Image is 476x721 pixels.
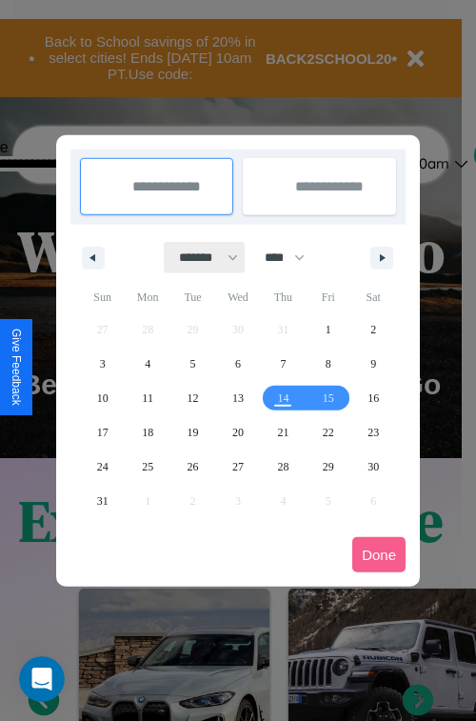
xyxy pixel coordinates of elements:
[170,282,215,312] span: Tue
[326,347,331,381] span: 8
[125,282,169,312] span: Mon
[190,347,196,381] span: 5
[351,312,396,347] button: 2
[326,312,331,347] span: 1
[80,347,125,381] button: 3
[170,415,215,450] button: 19
[370,347,376,381] span: 9
[188,450,199,484] span: 26
[323,415,334,450] span: 22
[306,415,350,450] button: 22
[261,347,306,381] button: 7
[170,381,215,415] button: 12
[306,450,350,484] button: 29
[125,450,169,484] button: 25
[367,415,379,450] span: 23
[232,450,244,484] span: 27
[215,450,260,484] button: 27
[215,415,260,450] button: 20
[100,347,106,381] span: 3
[261,450,306,484] button: 28
[261,415,306,450] button: 21
[232,415,244,450] span: 20
[306,282,350,312] span: Fri
[215,282,260,312] span: Wed
[10,329,23,406] div: Give Feedback
[142,415,153,450] span: 18
[125,415,169,450] button: 18
[188,381,199,415] span: 12
[170,347,215,381] button: 5
[215,347,260,381] button: 6
[97,484,109,518] span: 31
[306,381,350,415] button: 15
[125,381,169,415] button: 11
[351,415,396,450] button: 23
[215,381,260,415] button: 13
[306,312,350,347] button: 1
[19,656,65,702] iframe: Intercom live chat
[277,415,288,450] span: 21
[351,282,396,312] span: Sat
[323,381,334,415] span: 15
[352,537,406,572] button: Done
[170,450,215,484] button: 26
[261,282,306,312] span: Thu
[351,381,396,415] button: 16
[277,450,288,484] span: 28
[351,450,396,484] button: 30
[323,450,334,484] span: 29
[80,282,125,312] span: Sun
[277,381,288,415] span: 14
[80,450,125,484] button: 24
[97,415,109,450] span: 17
[97,381,109,415] span: 10
[261,381,306,415] button: 14
[188,415,199,450] span: 19
[125,347,169,381] button: 4
[80,381,125,415] button: 10
[80,484,125,518] button: 31
[306,347,350,381] button: 8
[280,347,286,381] span: 7
[142,381,153,415] span: 11
[80,415,125,450] button: 17
[367,450,379,484] span: 30
[232,381,244,415] span: 13
[370,312,376,347] span: 2
[97,450,109,484] span: 24
[145,347,150,381] span: 4
[367,381,379,415] span: 16
[142,450,153,484] span: 25
[235,347,241,381] span: 6
[351,347,396,381] button: 9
